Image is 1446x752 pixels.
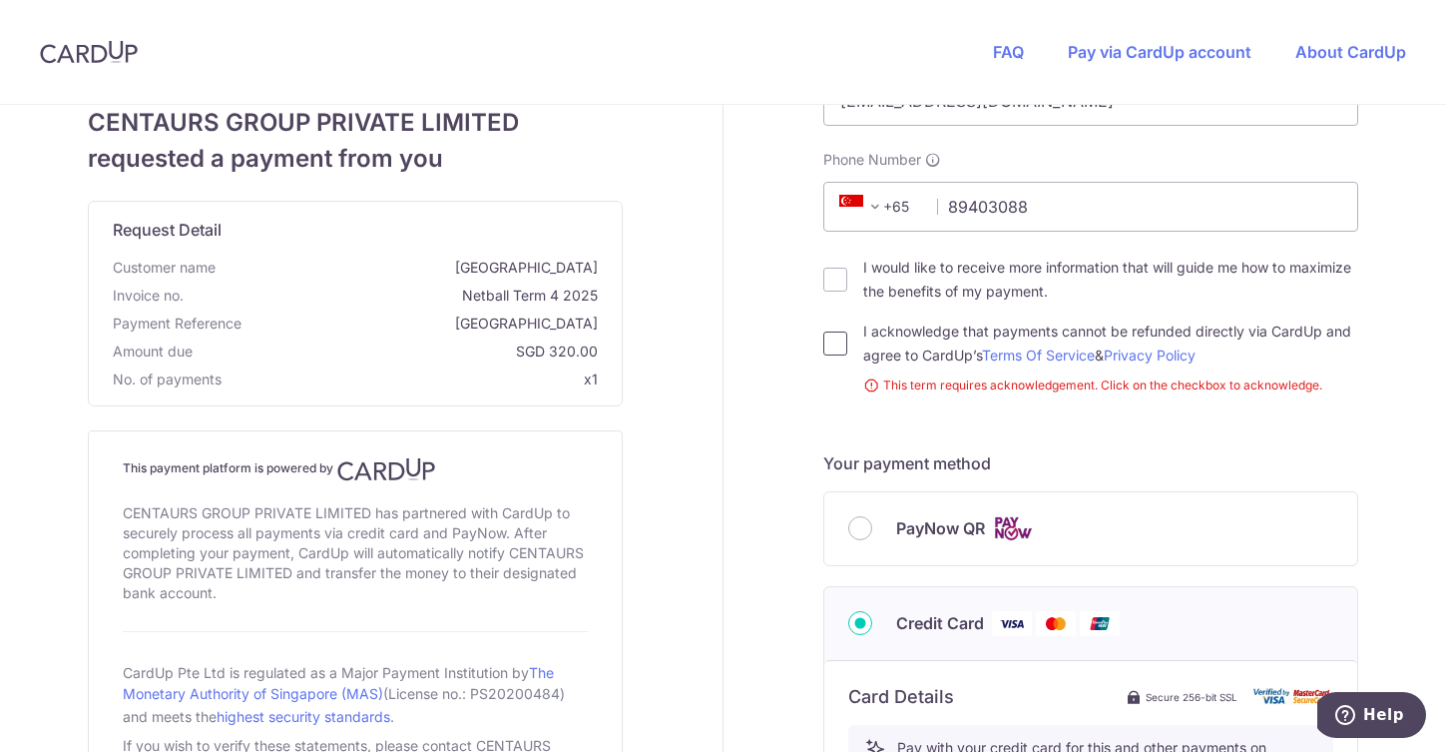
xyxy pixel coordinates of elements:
[1068,42,1251,62] a: Pay via CardUp account
[992,611,1032,636] img: Visa
[993,516,1033,541] img: Cards logo
[863,320,1358,368] label: I acknowledge that payments cannot be refunded directly via CardUp and agree to CardUp’s &
[88,141,623,177] span: requested a payment from you
[123,656,588,732] div: CardUp Pte Ltd is regulated as a Major Payment Institution by (License no.: PS20200484) and meets...
[848,685,954,709] h6: Card Details
[1036,611,1076,636] img: Mastercard
[113,220,222,240] span: translation missing: en.request_detail
[896,516,985,540] span: PayNow QR
[1295,42,1406,62] a: About CardUp
[337,457,435,481] img: CardUp
[1253,688,1333,705] img: card secure
[823,150,921,170] span: Phone Number
[201,342,598,362] span: SGD 320.00
[848,611,1333,636] div: Credit Card Visa Mastercard Union Pay
[40,40,138,64] img: CardUp
[88,105,623,141] span: CENTAURS GROUP PRIVATE LIMITED
[113,286,184,306] span: Invoice no.
[1104,347,1196,364] a: Privacy Policy
[113,342,193,362] span: Amount due
[993,42,1024,62] a: FAQ
[839,195,887,219] span: +65
[113,370,222,389] span: No. of payments
[823,451,1358,475] h5: Your payment method
[848,516,1333,541] div: PayNow QR Cards logo
[863,376,1358,395] small: This term requires acknowledgement. Click on the checkbox to acknowledge.
[1146,689,1237,705] span: Secure 256-bit SSL
[192,286,598,306] span: Netball Term 4 2025
[123,457,588,481] h4: This payment platform is powered by
[896,611,984,635] span: Credit Card
[1080,611,1120,636] img: Union Pay
[217,708,390,725] a: highest security standards
[982,347,1095,364] a: Terms Of Service
[1317,692,1426,742] iframe: Opens a widget where you can find more information
[123,499,588,607] div: CENTAURS GROUP PRIVATE LIMITED has partnered with CardUp to securely process all payments via cre...
[113,315,241,332] span: translation missing: en.payment_reference
[224,258,598,278] span: [GEOGRAPHIC_DATA]
[833,195,923,219] span: +65
[584,371,598,387] span: x1
[249,314,598,334] span: [GEOGRAPHIC_DATA]
[113,258,216,278] span: Customer name
[863,256,1358,304] label: I would like to receive more information that will guide me how to maximize the benefits of my pa...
